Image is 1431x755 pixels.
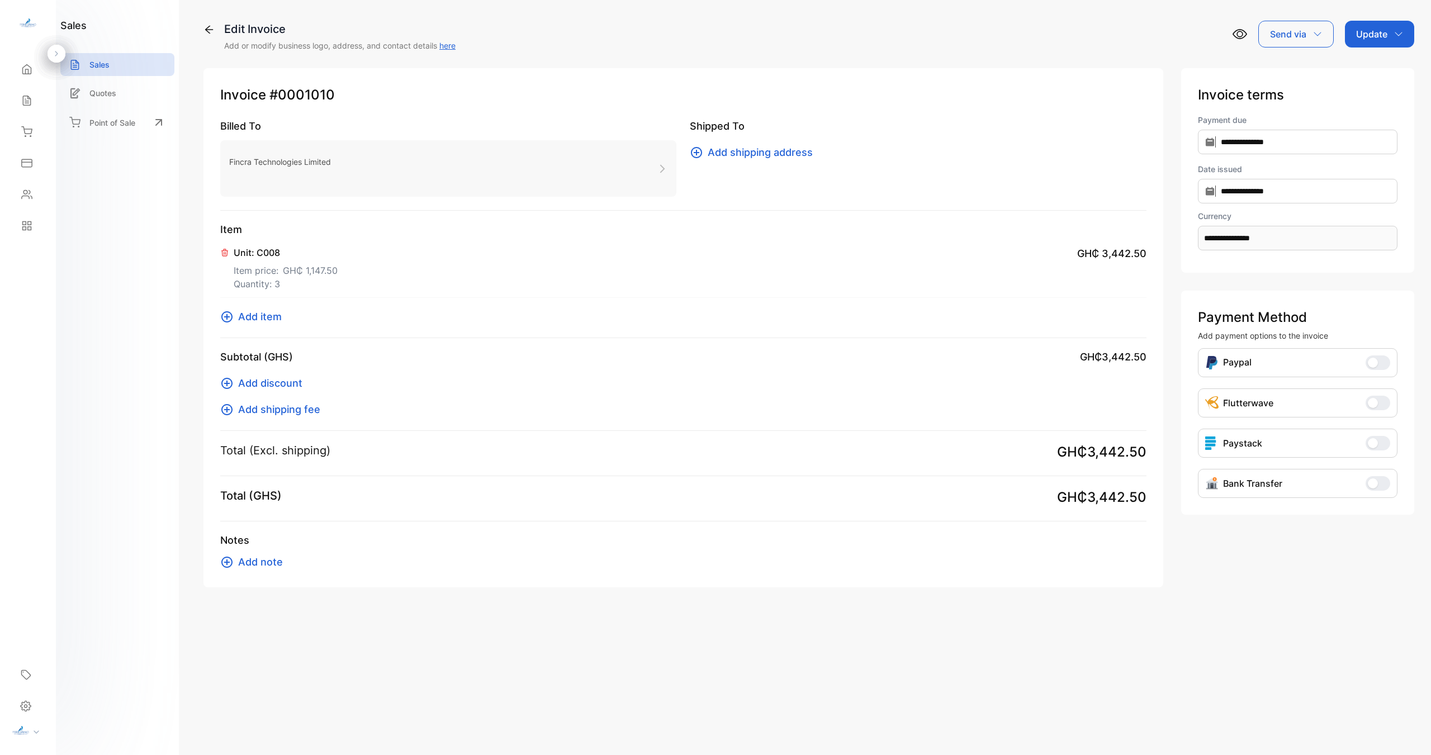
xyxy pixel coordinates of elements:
[1345,21,1414,48] button: Update
[1356,27,1387,41] p: Update
[1223,436,1262,450] p: Paystack
[238,554,283,569] span: Add note
[690,118,1146,134] p: Shipped To
[220,402,327,417] button: Add shipping fee
[1205,436,1219,450] img: icon
[89,59,110,70] p: Sales
[220,85,1146,105] p: Invoice
[439,41,456,50] a: here
[220,487,282,504] p: Total (GHS)
[1198,85,1397,105] p: Invoice terms
[224,21,456,37] div: Edit Invoice
[690,145,819,160] button: Add shipping address
[60,18,87,33] h1: sales
[238,376,302,391] span: Add discount
[1205,396,1219,410] img: Icon
[220,554,290,569] button: Add note
[1258,21,1334,48] button: Send via
[1270,27,1306,41] p: Send via
[1198,330,1397,341] p: Add payment options to the invoice
[229,154,331,170] p: Fincra Technologies Limited
[708,145,813,160] span: Add shipping address
[1198,114,1397,126] label: Payment due
[238,402,320,417] span: Add shipping fee
[234,277,338,291] p: Quantity: 3
[1080,349,1146,364] span: GH₵3,442.50
[60,53,174,76] a: Sales
[238,309,282,324] span: Add item
[224,40,456,51] p: Add or modify business logo, address, and contact details
[220,442,330,459] p: Total (Excl. shipping)
[1057,487,1146,507] span: GH₵3,442.50
[1198,163,1397,175] label: Date issued
[12,722,29,739] img: profile
[283,264,338,277] span: GH₵ 1,147.50
[1223,396,1273,410] p: Flutterwave
[1057,442,1146,462] span: GH₵3,442.50
[1077,246,1146,261] span: GH₵ 3,442.50
[1223,355,1252,370] p: Paypal
[1223,477,1282,490] p: Bank Transfer
[1205,477,1219,490] img: Icon
[60,110,174,135] a: Point of Sale
[1198,210,1397,222] label: Currency
[89,117,135,129] p: Point of Sale
[220,222,1146,237] p: Item
[220,376,309,391] button: Add discount
[1198,307,1397,327] p: Payment Method
[234,246,338,259] p: Unit: C008
[1205,355,1219,370] img: Icon
[234,259,338,277] p: Item price:
[220,118,676,134] p: Billed To
[269,85,335,105] span: #0001010
[220,349,293,364] p: Subtotal (GHS)
[220,309,288,324] button: Add item
[60,82,174,105] a: Quotes
[89,87,116,99] p: Quotes
[20,15,36,31] img: logo
[220,533,1146,548] p: Notes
